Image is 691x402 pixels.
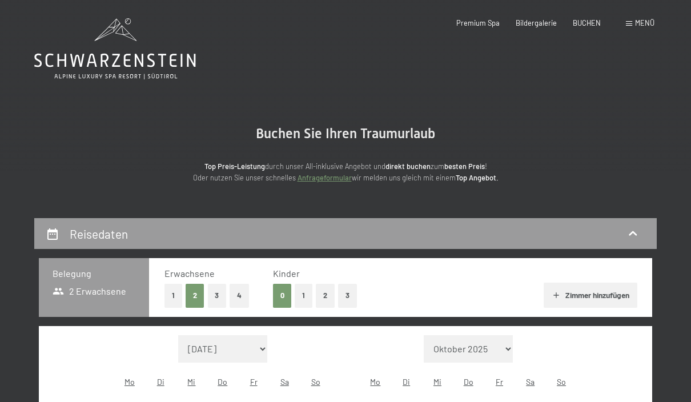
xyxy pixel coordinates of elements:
p: durch unser All-inklusive Angebot und zum ! Oder nutzen Sie unser schnelles wir melden uns gleich... [117,160,574,184]
button: 3 [208,284,227,307]
button: 4 [230,284,249,307]
button: Zimmer hinzufügen [544,283,637,308]
abbr: Freitag [250,377,258,387]
abbr: Donnerstag [464,377,473,387]
abbr: Samstag [526,377,535,387]
a: Anfrageformular [298,173,352,182]
a: Bildergalerie [516,18,557,27]
button: 1 [295,284,312,307]
abbr: Samstag [280,377,289,387]
abbr: Montag [370,377,380,387]
abbr: Donnerstag [218,377,227,387]
button: 3 [338,284,357,307]
strong: besten Preis [444,162,485,171]
span: Menü [635,18,654,27]
button: 1 [164,284,182,307]
button: 2 [316,284,335,307]
span: Kinder [273,268,300,279]
span: Erwachsene [164,268,215,279]
abbr: Dienstag [157,377,164,387]
strong: direkt buchen [385,162,431,171]
abbr: Freitag [496,377,503,387]
h3: Belegung [53,267,135,280]
a: Premium Spa [456,18,500,27]
abbr: Montag [124,377,135,387]
button: 0 [273,284,292,307]
span: Buchen Sie Ihren Traumurlaub [256,126,435,142]
span: 2 Erwachsene [53,285,126,298]
strong: Top Preis-Leistung [204,162,265,171]
abbr: Sonntag [557,377,566,387]
abbr: Mittwoch [433,377,441,387]
strong: Top Angebot. [456,173,499,182]
button: 2 [186,284,204,307]
abbr: Dienstag [403,377,410,387]
abbr: Sonntag [311,377,320,387]
abbr: Mittwoch [187,377,195,387]
a: BUCHEN [573,18,601,27]
h2: Reisedaten [70,227,128,241]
